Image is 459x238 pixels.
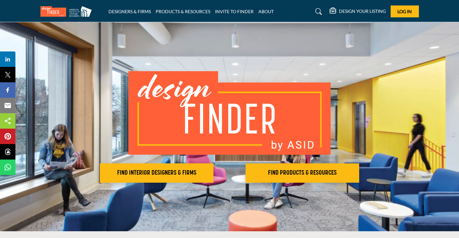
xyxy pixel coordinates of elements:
span: Log In [397,9,412,14]
button: Log In [391,5,419,17]
div: DESIGN YOUR LISTING [330,8,386,15]
a: DESIGNERS & FIRMS [108,9,151,14]
h5: DESIGN YOUR LISTING [339,8,386,14]
a: PRODUCTS & RESOURCES [156,9,210,14]
a: ABOUT [258,9,274,14]
img: image [128,71,331,155]
h2: FIND PRODUCTS & RESOURCES [247,169,357,177]
button: FIND PRODUCTS & RESOURCES [246,163,359,183]
h2: FIND INTERIOR DESIGNERS & FIRMS [102,169,212,177]
a: INVITE TO FINDER [215,9,254,14]
img: Site Logo [40,6,95,17]
a: Search [309,6,326,17]
button: FIND INTERIOR DESIGNERS & FIRMS [100,163,213,183]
